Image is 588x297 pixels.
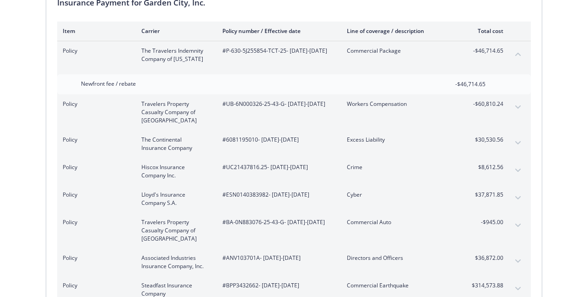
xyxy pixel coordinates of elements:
span: #P-630-5J255854-TCT-25 - [DATE]-[DATE] [222,47,332,55]
span: Commercial Auto [347,218,454,226]
span: $37,871.85 [469,191,503,199]
span: Travelers Property Casualty Company of [GEOGRAPHIC_DATA] [141,100,208,125]
span: Crime [347,163,454,171]
span: The Travelers Indemnity Company of [US_STATE] [141,47,208,63]
span: Policy [63,136,127,144]
div: Item [63,27,127,35]
span: #ANV103701A - [DATE]-[DATE] [222,254,332,262]
span: Excess Liability [347,136,454,144]
button: expand content [511,191,525,205]
span: Directors and Officers [347,254,454,262]
span: Cyber [347,191,454,199]
div: PolicyTravelers Property Casualty Company of [GEOGRAPHIC_DATA]#BA-0N883076-25-43-G- [DATE]-[DATE]... [57,213,531,248]
span: $30,530.56 [469,136,503,144]
span: Newfront fee / rebate [81,80,136,88]
span: Workers Compensation [347,100,454,108]
span: -$60,810.24 [469,100,503,108]
span: Policy [63,218,127,226]
span: Travelers Property Casualty Company of [GEOGRAPHIC_DATA] [141,218,208,243]
div: PolicyLloyd's Insurance Company S.A.#ESN0140383982- [DATE]-[DATE]Cyber$37,871.85expand content [57,185,531,213]
div: Policy number / Effective date [222,27,332,35]
button: expand content [511,218,525,233]
span: Commercial Earthquake [347,281,454,290]
span: Policy [63,191,127,199]
span: Policy [63,254,127,262]
span: Policy [63,163,127,171]
span: -$945.00 [469,218,503,226]
span: #ESN0140383982 - [DATE]-[DATE] [222,191,332,199]
span: #UC21437816.25 - [DATE]-[DATE] [222,163,332,171]
button: expand content [511,163,525,178]
span: $314,573.88 [469,281,503,290]
span: Commercial Package [347,47,454,55]
button: expand content [511,281,525,296]
span: Hiscox Insurance Company Inc. [141,163,208,180]
span: Associated Industries Insurance Company, Inc. [141,254,208,270]
button: expand content [511,254,525,269]
span: Policy [63,281,127,290]
button: collapse content [511,47,525,61]
div: PolicyHiscox Insurance Company Inc.#UC21437816.25- [DATE]-[DATE]Crime$8,612.56expand content [57,158,531,185]
span: The Continental Insurance Company [141,136,208,152]
div: PolicyAssociated Industries Insurance Company, Inc.#ANV103701A- [DATE]-[DATE]Directors and Office... [57,248,531,276]
div: Total cost [469,27,503,35]
span: #BPP3432662 - [DATE]-[DATE] [222,281,332,290]
span: $8,612.56 [469,163,503,171]
div: PolicyThe Travelers Indemnity Company of [US_STATE]#P-630-5J255854-TCT-25- [DATE]-[DATE]Commercia... [57,41,531,69]
div: Carrier [141,27,208,35]
span: Policy [63,47,127,55]
button: expand content [511,136,525,150]
div: PolicyThe Continental Insurance Company#6081195010- [DATE]-[DATE]Excess Liability$30,530.56expand... [57,130,531,158]
span: #UB-6N000326-25-43-G - [DATE]-[DATE] [222,100,332,108]
span: Lloyd's Insurance Company S.A. [141,191,208,207]
div: PolicyTravelers Property Casualty Company of [GEOGRAPHIC_DATA]#UB-6N000326-25-43-G- [DATE]-[DATE]... [57,94,531,130]
input: 0.00 [432,77,491,91]
span: #6081195010 - [DATE]-[DATE] [222,136,332,144]
span: #BA-0N883076-25-43-G - [DATE]-[DATE] [222,218,332,226]
span: Policy [63,100,127,108]
div: Line of coverage / description [347,27,454,35]
span: $36,872.00 [469,254,503,262]
button: expand content [511,100,525,115]
span: -$46,714.65 [469,47,503,55]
